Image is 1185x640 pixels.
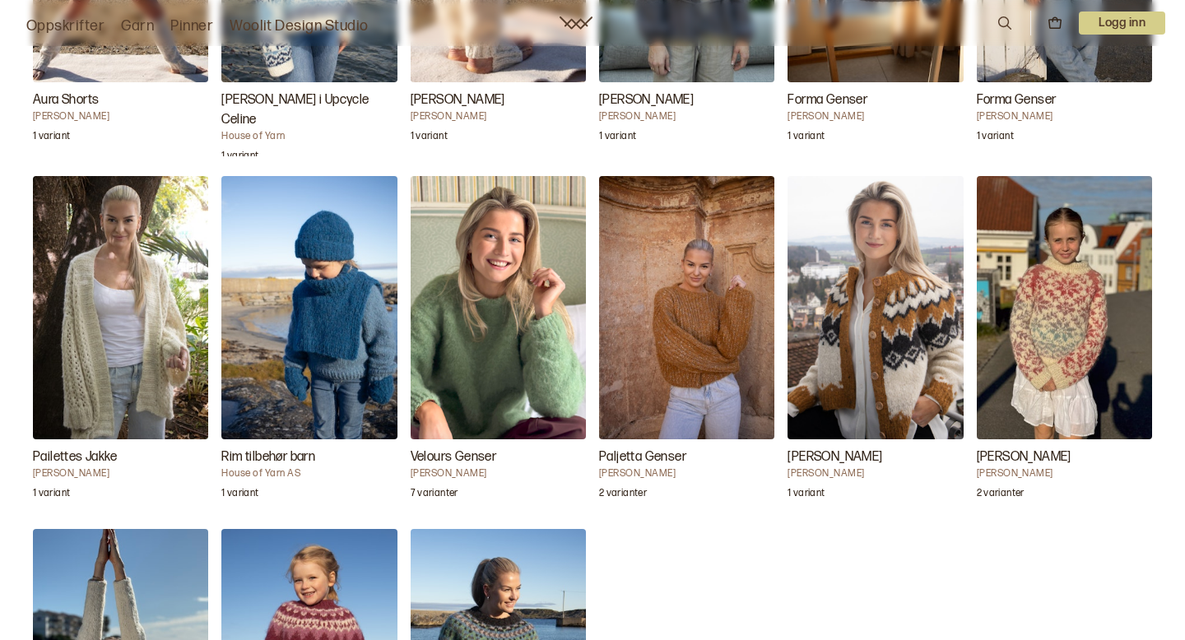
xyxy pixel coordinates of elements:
[221,150,258,166] p: 1 variant
[230,15,369,38] a: Woolit Design Studio
[788,176,963,509] a: Cilian Jakke
[221,176,397,509] a: Rim tilbehør barn
[788,130,825,146] p: 1 variant
[788,467,963,480] h4: [PERSON_NAME]
[599,90,774,110] h3: [PERSON_NAME]
[33,487,70,503] p: 1 variant
[788,448,963,467] h3: [PERSON_NAME]
[411,176,586,439] img: Ane Kydland ThomassenVelours Genser
[411,487,458,503] p: 7 varianter
[1079,12,1165,35] button: User dropdown
[221,90,397,130] h3: [PERSON_NAME] i Upcycle Celine
[977,90,1152,110] h3: Forma Genser
[221,130,397,143] h4: House of Yarn
[221,448,397,467] h3: Rim tilbehør barn
[33,110,208,123] h4: [PERSON_NAME]
[33,448,208,467] h3: Pailettes Jakke
[221,487,258,503] p: 1 variant
[977,110,1152,123] h4: [PERSON_NAME]
[411,448,586,467] h3: Velours Genser
[121,15,154,38] a: Garn
[1079,12,1165,35] p: Logg inn
[788,110,963,123] h4: [PERSON_NAME]
[977,448,1152,467] h3: [PERSON_NAME]
[411,130,448,146] p: 1 variant
[411,110,586,123] h4: [PERSON_NAME]
[411,90,586,110] h3: [PERSON_NAME]
[599,130,636,146] p: 1 variant
[33,90,208,110] h3: Aura Shorts
[788,176,963,439] img: Ane Kydland ThomassenCilian Jakke
[599,487,647,503] p: 2 varianter
[221,176,397,439] img: House of Yarn ASRim tilbehør barn
[170,15,213,38] a: Pinner
[599,176,774,509] a: Paljetta Genser
[33,130,70,146] p: 1 variant
[977,130,1014,146] p: 1 variant
[599,467,774,480] h4: [PERSON_NAME]
[599,448,774,467] h3: Paljetta Genser
[977,487,1025,503] p: 2 varianter
[977,176,1152,439] img: Hrönn JónsdóttirCarly Barnegenser
[560,16,592,30] a: Woolit
[599,176,774,439] img: Ane Kydland ThomassenPaljetta Genser
[33,176,208,509] a: Pailettes Jakke
[788,90,963,110] h3: Forma Genser
[977,176,1152,509] a: Carly Barnegenser
[788,487,825,503] p: 1 variant
[33,176,208,439] img: Ane Kydland ThomassenPailettes Jakke
[411,176,586,509] a: Velours Genser
[599,110,774,123] h4: [PERSON_NAME]
[221,467,397,480] h4: House of Yarn AS
[411,467,586,480] h4: [PERSON_NAME]
[33,467,208,480] h4: [PERSON_NAME]
[977,467,1152,480] h4: [PERSON_NAME]
[26,15,105,38] a: Oppskrifter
